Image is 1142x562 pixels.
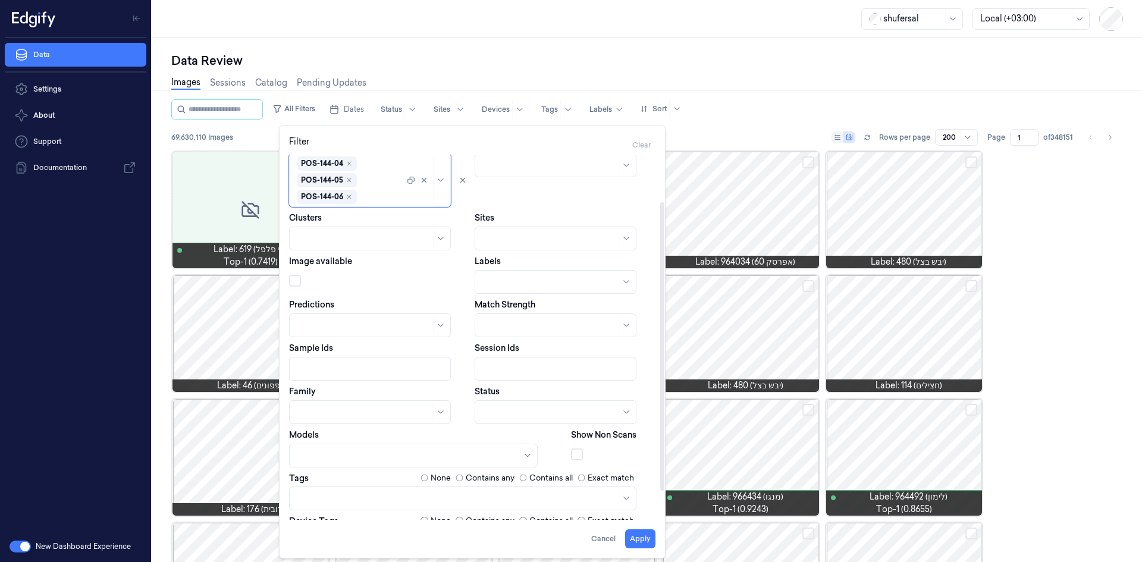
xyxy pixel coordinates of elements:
[5,156,146,180] a: Documentation
[695,256,795,268] span: Label: 964034 (אפרסק 60)
[1043,132,1073,143] span: of 348151
[571,429,636,441] label: Show Non Scans
[127,9,146,28] button: Toggle Navigation
[1083,129,1118,146] nav: pagination
[879,132,930,143] p: Rows per page
[289,342,333,354] label: Sample Ids
[871,256,946,268] span: Label: 480 (יבש בצל)
[870,491,948,503] span: Label: 964492 (לימון)
[214,243,297,256] span: Label: 619 (חריף פלפל)
[344,104,364,115] span: Dates
[325,100,369,119] button: Dates
[588,515,634,527] label: Exact match
[802,528,814,539] button: Select row
[529,472,573,484] label: Contains all
[5,130,146,153] a: Support
[5,103,146,127] button: About
[431,472,451,484] label: None
[475,385,500,397] label: Status
[965,156,977,168] button: Select row
[466,472,514,484] label: Contains any
[713,503,768,516] span: top-1 (0.9243)
[466,515,514,527] label: Contains any
[876,379,942,392] span: Label: 114 (חצילים)
[708,379,783,392] span: Label: 480 (יבש בצל)
[5,43,146,67] a: Data
[987,132,1005,143] span: Page
[475,342,519,354] label: Session Ids
[289,385,316,397] label: Family
[221,503,289,516] span: Label: 176 (כרובית)
[217,379,293,392] span: Label: 46 (מלפפונים)
[171,132,233,143] span: 69,630,110 Images
[289,299,334,310] label: Predictions
[346,177,353,184] div: Remove ,POS-144-05
[268,99,320,118] button: All Filters
[346,193,353,200] div: Remove ,POS-144-06
[255,77,287,89] a: Catalog
[876,503,932,516] span: top-1 (0.8655)
[301,158,343,169] div: POS-144-04
[289,255,352,267] label: Image available
[346,160,353,167] div: Remove ,POS-144-04
[965,528,977,539] button: Select row
[707,491,783,503] span: Label: 966434 (מנגו)
[475,212,494,224] label: Sites
[289,136,655,155] div: Filter
[586,529,620,548] button: Cancel
[431,515,451,527] label: None
[802,280,814,292] button: Select row
[1102,129,1118,146] button: Go to next page
[289,429,319,441] label: Models
[588,472,634,484] label: Exact match
[5,77,146,101] a: Settings
[802,404,814,416] button: Select row
[224,256,278,268] span: top-1 (0.7419)
[171,76,200,90] a: Images
[289,517,338,525] label: Device Tags
[301,191,343,202] div: POS-144-06
[475,299,535,310] label: Match Strength
[802,156,814,168] button: Select row
[289,212,322,224] label: Clusters
[210,77,246,89] a: Sessions
[965,404,977,416] button: Select row
[475,255,501,267] label: Labels
[171,52,1123,69] div: Data Review
[289,474,309,482] label: Tags
[297,77,366,89] a: Pending Updates
[529,515,573,527] label: Contains all
[301,175,343,186] div: POS-144-05
[625,529,655,548] button: Apply
[965,280,977,292] button: Select row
